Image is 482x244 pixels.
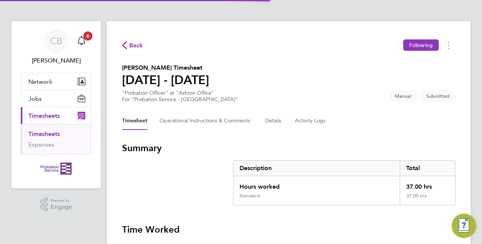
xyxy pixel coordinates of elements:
[28,78,52,85] span: Network
[11,21,101,188] nav: Main navigation
[129,41,143,50] span: Back
[83,31,92,41] span: 6
[21,107,91,124] button: Timesheets
[389,90,417,102] span: This timesheet was manually created.
[122,142,455,154] h3: Summary
[442,39,455,51] button: Timesheets Menu
[28,95,42,102] span: Jobs
[239,193,260,199] div: Standard
[122,224,455,236] h3: Time Worked
[452,214,476,238] button: Engage Resource Center
[265,112,283,130] button: Details
[160,112,253,130] button: Operational Instructions & Comments
[400,193,455,205] div: 37.00 hrs
[28,141,54,148] a: Expenses
[420,90,455,102] span: This timesheet is Submitted.
[400,161,455,176] div: Total
[122,90,238,103] div: "Probation Officer" at "Ashton Office"
[400,176,455,193] div: 37.00 hrs
[20,29,92,65] a: CB[PERSON_NAME]
[28,112,60,119] span: Timesheets
[295,112,327,130] button: Activity Logs
[409,42,433,48] span: Following
[403,39,439,51] button: Following
[21,73,91,90] button: Network
[21,124,91,155] div: Timesheets
[51,197,72,204] span: Powered by
[122,72,209,88] h1: [DATE] - [DATE]
[21,90,91,107] button: Jobs
[122,41,143,50] button: Back
[28,130,60,138] a: Timesheets
[20,56,92,65] span: Charlotte Bramall
[233,160,455,205] div: Summary
[122,63,209,72] h2: [PERSON_NAME] Timesheet
[74,29,89,53] a: 6
[20,163,92,175] a: Go to home page
[122,112,147,130] button: Timesheet
[233,176,400,193] div: Hours worked
[51,204,72,210] span: Engage
[41,163,71,175] img: probationservice-logo-retina.png
[40,197,72,212] a: Powered byEngage
[122,96,238,103] div: For "Probation Service - [GEOGRAPHIC_DATA]"
[50,36,62,46] span: CB
[233,161,400,176] div: Description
